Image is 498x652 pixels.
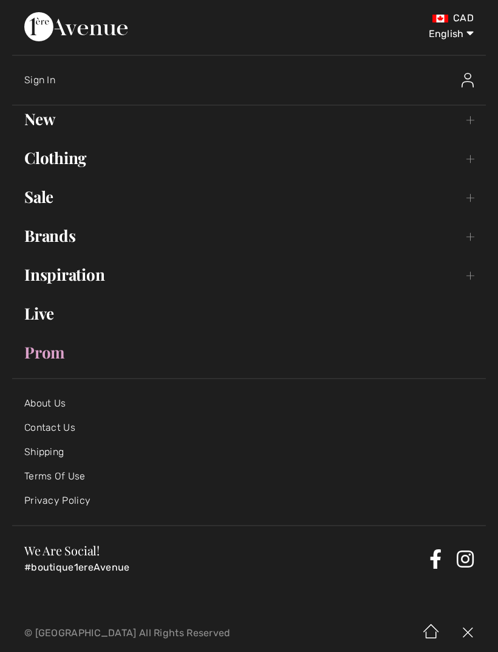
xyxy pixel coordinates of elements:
[462,73,474,88] img: Sign In
[12,339,486,366] a: Prom
[294,12,474,24] div: CAD
[12,300,486,327] a: Live
[24,495,90,506] a: Privacy Policy
[24,12,128,41] img: 1ère Avenue
[24,561,425,574] p: #boutique1ereAvenue
[24,629,293,637] p: © [GEOGRAPHIC_DATA] All Rights Reserved
[24,422,75,433] a: Contact Us
[24,544,425,557] h3: We Are Social!
[429,549,442,569] a: Facebook
[24,397,66,409] a: About Us
[24,446,64,458] a: Shipping
[12,261,486,288] a: Inspiration
[12,145,486,171] a: Clothing
[449,614,486,652] img: X
[12,184,486,210] a: Sale
[24,470,86,482] a: Terms Of Use
[12,222,486,249] a: Brands
[413,614,449,652] img: Home
[24,61,486,100] a: Sign InSign In
[457,549,474,569] a: Instagram
[24,74,55,86] span: Sign In
[12,106,486,132] a: New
